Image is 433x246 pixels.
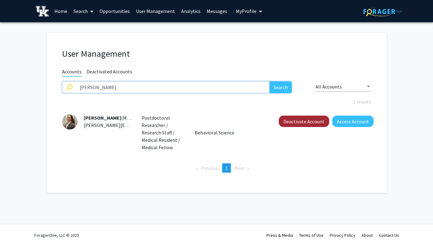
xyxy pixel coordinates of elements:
[195,129,265,136] p: Behavioral Science
[299,232,324,238] a: Terms of Use
[201,165,219,171] span: Previous
[234,165,244,171] span: Next
[84,122,233,128] span: [PERSON_NAME][EMAIL_ADDRESS][PERSON_NAME][DOMAIN_NAME]
[62,48,371,59] h1: User Management
[84,115,143,121] span: (MDTI223)
[5,218,26,241] iframe: Chat
[225,165,228,171] span: 1
[76,81,270,93] input: Search name, email, or institution ID to access an account and make admin changes.
[96,0,133,22] a: Opportunities
[137,114,190,151] div: Postdoctoral Researcher / Research Staff / Medical Resident / Medical Fellow
[70,0,96,22] a: Search
[379,232,399,238] a: Contact Us
[34,224,79,246] div: ForagerOne, LLC © 2025
[236,8,257,14] span: My Profile
[62,163,371,173] ul: Pagination
[332,116,374,127] button: Access Account
[266,232,293,238] a: Press & Media
[62,68,82,77] span: Accounts
[51,0,70,22] a: Home
[62,114,78,129] img: Profile Picture
[204,0,230,22] a: Messages
[363,7,402,16] img: ForagerOne Logo
[362,232,373,238] a: About
[270,81,292,93] button: Search
[279,116,329,127] button: Deactivate Account
[316,84,342,90] span: All Accounts
[178,0,204,22] a: Analytics
[330,232,355,238] a: Privacy Policy
[133,0,178,22] a: User Management
[84,115,121,121] span: [PERSON_NAME]
[87,68,132,76] span: Deactivated Accounts
[57,98,376,105] div: 1 results
[36,6,49,17] img: University of Kentucky Logo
